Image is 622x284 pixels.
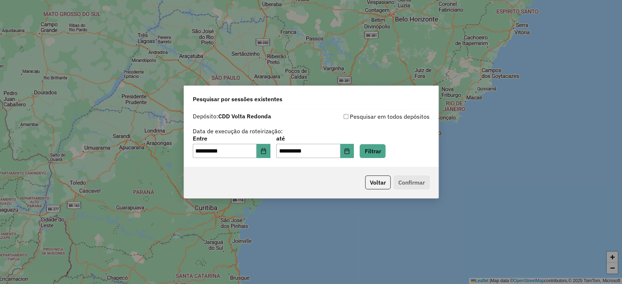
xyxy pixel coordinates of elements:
label: Depósito: [193,112,271,121]
button: Choose Date [257,144,270,158]
label: até [276,134,354,143]
span: Pesquisar por sessões existentes [193,95,282,103]
button: Choose Date [340,144,354,158]
label: Data de execução da roteirização: [193,127,283,135]
button: Voltar [365,175,391,189]
button: Filtrar [360,144,386,158]
div: Pesquisar em todos depósitos [311,112,430,121]
label: Entre [193,134,270,143]
strong: CDD Volta Redonda [218,113,271,120]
